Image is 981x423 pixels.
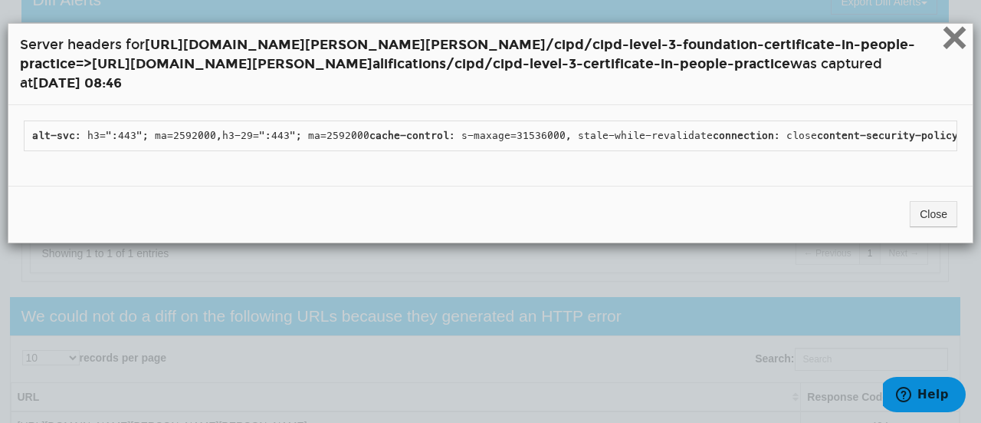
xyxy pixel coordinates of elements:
[713,130,774,141] strong: connection
[591,55,790,72] span: ertificate-in-people-practice
[883,377,966,415] iframe: Opens a widget where you can find more information
[67,55,76,72] span: e
[20,35,961,93] h4: Server headers for was captured at
[145,36,425,53] span: [URL][DOMAIN_NAME][PERSON_NAME]
[24,121,957,151] pre: : h3=":443"; ma=2592000,h3-29=":443"; ma=2592000 : s-maxage=31536000, stale-while-revalidate : cl...
[369,130,449,141] strong: cache-control
[910,201,957,227] button: Close
[941,12,968,63] span: ×
[32,130,75,141] strong: alt-svc
[941,25,968,55] button: Close
[20,36,915,72] strong: =>
[372,55,591,72] span: alifications/cipd/cipd-level-3-c
[425,36,740,53] span: [PERSON_NAME]/cipd/cipd-level-3-foundati
[33,74,122,91] strong: [DATE] 08:46
[92,55,372,72] span: [URL][DOMAIN_NAME][PERSON_NAME]
[817,130,958,141] strong: content-security-policy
